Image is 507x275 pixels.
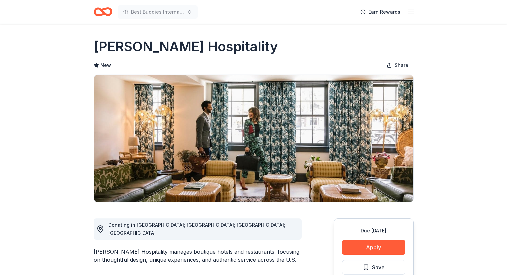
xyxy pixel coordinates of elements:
button: Share [381,59,414,72]
span: Share [395,61,408,69]
button: Apply [342,240,405,255]
button: Best Buddies International, [GEOGRAPHIC_DATA], Champion of the Year Gala [118,5,198,19]
span: New [100,61,111,69]
span: Best Buddies International, [GEOGRAPHIC_DATA], Champion of the Year Gala [131,8,184,16]
div: [PERSON_NAME] Hospitality manages boutique hotels and restaurants, focusing on thoughtful design,... [94,248,302,264]
img: Image for Oliver Hospitality [94,75,413,202]
h1: [PERSON_NAME] Hospitality [94,37,278,56]
span: Save [372,263,385,272]
div: Due [DATE] [342,227,405,235]
span: Donating in [GEOGRAPHIC_DATA]; [GEOGRAPHIC_DATA]; [GEOGRAPHIC_DATA]; [GEOGRAPHIC_DATA] [108,222,285,236]
button: Save [342,260,405,275]
a: Home [94,4,112,20]
a: Earn Rewards [356,6,404,18]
